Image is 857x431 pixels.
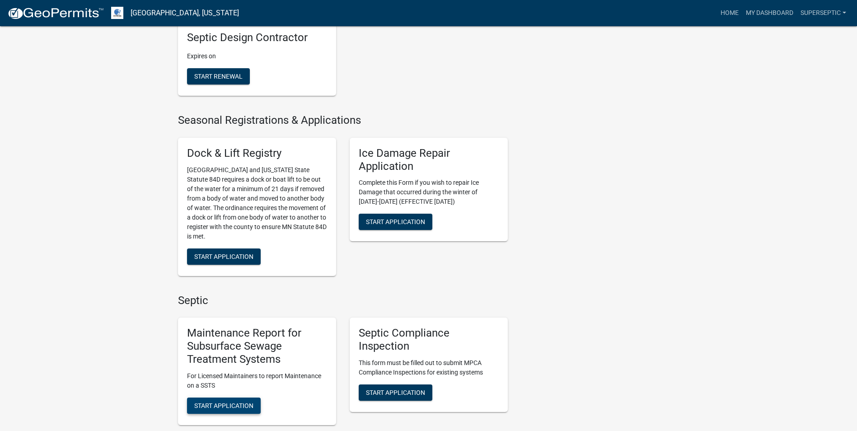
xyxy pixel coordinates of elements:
p: Complete this Form if you wish to repair Ice Damage that occurred during the winter of [DATE]-[DA... [359,178,499,206]
h5: Dock & Lift Registry [187,147,327,160]
span: Start Application [194,402,253,409]
a: SuperSeptic [797,5,850,22]
p: This form must be filled out to submit MPCA Compliance Inspections for existing systems [359,358,499,377]
p: For Licensed Maintainers to report Maintenance on a SSTS [187,371,327,390]
h4: Septic [178,294,508,307]
span: Start Application [194,253,253,260]
button: Start Application [187,248,261,265]
span: Start Application [366,218,425,225]
button: Start Application [359,384,432,401]
h4: Seasonal Registrations & Applications [178,114,508,127]
span: Start Application [366,389,425,396]
h5: Septic Design Contractor [187,31,327,44]
button: Start Renewal [187,68,250,84]
h5: Ice Damage Repair Application [359,147,499,173]
a: Home [717,5,742,22]
button: Start Application [187,398,261,414]
a: [GEOGRAPHIC_DATA], [US_STATE] [131,5,239,21]
a: My Dashboard [742,5,797,22]
p: Expires on [187,52,327,61]
button: Start Application [359,214,432,230]
h5: Septic Compliance Inspection [359,327,499,353]
img: Otter Tail County, Minnesota [111,7,123,19]
span: Start Renewal [194,73,243,80]
p: [GEOGRAPHIC_DATA] and [US_STATE] State Statute 84D requires a dock or boat lift to be out of the ... [187,165,327,241]
h5: Maintenance Report for Subsurface Sewage Treatment Systems [187,327,327,365]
